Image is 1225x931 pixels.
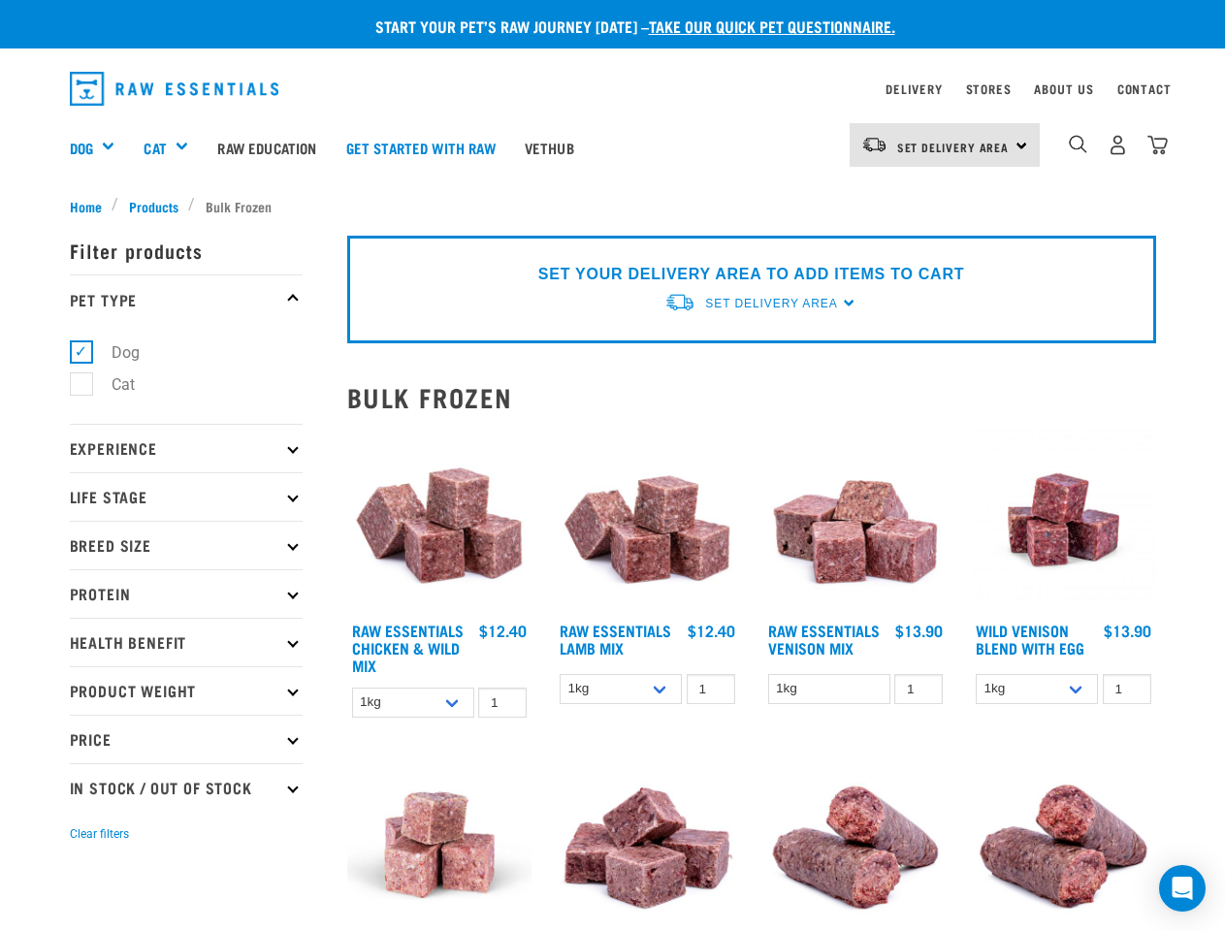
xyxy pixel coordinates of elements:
h2: Bulk Frozen [347,382,1156,412]
div: $13.90 [895,622,943,639]
span: Products [129,196,178,216]
div: $13.90 [1104,622,1151,639]
a: Stores [966,85,1012,92]
input: 1 [478,688,527,718]
img: home-icon-1@2x.png [1069,135,1087,153]
a: Raw Essentials Chicken & Wild Mix [352,626,464,669]
input: 1 [1103,674,1151,704]
button: Clear filters [70,825,129,843]
a: Products [118,196,188,216]
a: Get started with Raw [332,109,510,186]
p: Filter products [70,226,303,274]
img: Pile Of Cubed Chicken Wild Meat Mix [347,428,532,613]
div: $12.40 [688,622,735,639]
div: $12.40 [479,622,527,639]
a: Delivery [886,85,942,92]
a: Wild Venison Blend with Egg [976,626,1084,652]
p: In Stock / Out Of Stock [70,763,303,812]
img: van-moving.png [664,292,695,312]
label: Dog [81,340,147,365]
p: Product Weight [70,666,303,715]
img: user.png [1108,135,1128,155]
input: 1 [894,674,943,704]
nav: dropdown navigation [54,64,1172,113]
span: Set Delivery Area [705,297,837,310]
p: Price [70,715,303,763]
a: Dog [70,137,93,159]
p: SET YOUR DELIVERY AREA TO ADD ITEMS TO CART [538,263,964,286]
p: Breed Size [70,521,303,569]
a: Raw Education [203,109,331,186]
a: Home [70,196,113,216]
span: Home [70,196,102,216]
a: Contact [1117,85,1172,92]
img: ?1041 RE Lamb Mix 01 [555,428,740,613]
p: Health Benefit [70,618,303,666]
img: home-icon@2x.png [1147,135,1168,155]
input: 1 [687,674,735,704]
img: Raw Essentials Logo [70,72,279,106]
a: Vethub [510,109,589,186]
span: Set Delivery Area [897,144,1010,150]
p: Pet Type [70,274,303,323]
label: Cat [81,372,143,397]
nav: breadcrumbs [70,196,1156,216]
img: Venison Egg 1616 [971,428,1156,613]
img: van-moving.png [861,136,887,153]
a: Cat [144,137,166,159]
a: Raw Essentials Venison Mix [768,626,880,652]
div: Open Intercom Messenger [1159,865,1206,912]
a: take our quick pet questionnaire. [649,21,895,30]
img: 1113 RE Venison Mix 01 [763,428,949,613]
p: Life Stage [70,472,303,521]
a: Raw Essentials Lamb Mix [560,626,671,652]
a: About Us [1034,85,1093,92]
p: Experience [70,424,303,472]
p: Protein [70,569,303,618]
